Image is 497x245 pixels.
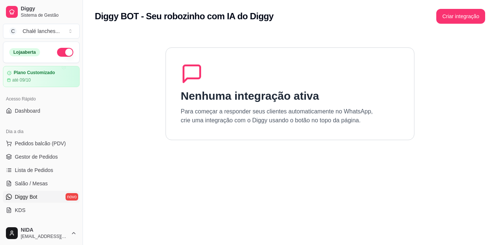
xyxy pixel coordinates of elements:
[3,126,80,138] div: Dia a dia
[3,224,80,242] button: NIDA[EMAIL_ADDRESS][DOMAIN_NAME]
[3,24,80,39] button: Select a team
[15,193,37,201] span: Diggy Bot
[3,66,80,87] a: Plano Customizadoaté 09/10
[3,138,80,149] button: Pedidos balcão (PDV)
[15,153,58,160] span: Gestor de Pedidos
[3,151,80,163] a: Gestor de Pedidos
[57,48,73,57] button: Alterar Status
[181,89,319,103] h1: Nenhuma integração ativa
[21,227,68,234] span: NIDA
[21,234,68,239] span: [EMAIL_ADDRESS][DOMAIN_NAME]
[3,3,80,21] a: DiggySistema de Gestão
[181,107,373,125] p: Para começar a responder seus clientes automaticamente no WhatsApp, crie uma integração com o Dig...
[3,93,80,105] div: Acesso Rápido
[15,166,53,174] span: Lista de Pedidos
[9,27,17,35] span: C
[3,105,80,117] a: Dashboard
[436,9,485,24] button: Criar integração
[15,140,66,147] span: Pedidos balcão (PDV)
[15,206,26,214] span: KDS
[3,178,80,189] a: Salão / Mesas
[23,27,60,35] div: Chalé lanches ...
[15,180,48,187] span: Salão / Mesas
[21,6,77,12] span: Diggy
[3,164,80,176] a: Lista de Pedidos
[9,48,40,56] div: Loja aberta
[95,10,274,22] h2: Diggy BOT - Seu robozinho com IA do Diggy
[3,191,80,203] a: Diggy Botnovo
[14,70,55,76] article: Plano Customizado
[15,107,40,115] span: Dashboard
[3,204,80,216] a: KDS
[21,12,77,18] span: Sistema de Gestão
[12,77,31,83] article: até 09/10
